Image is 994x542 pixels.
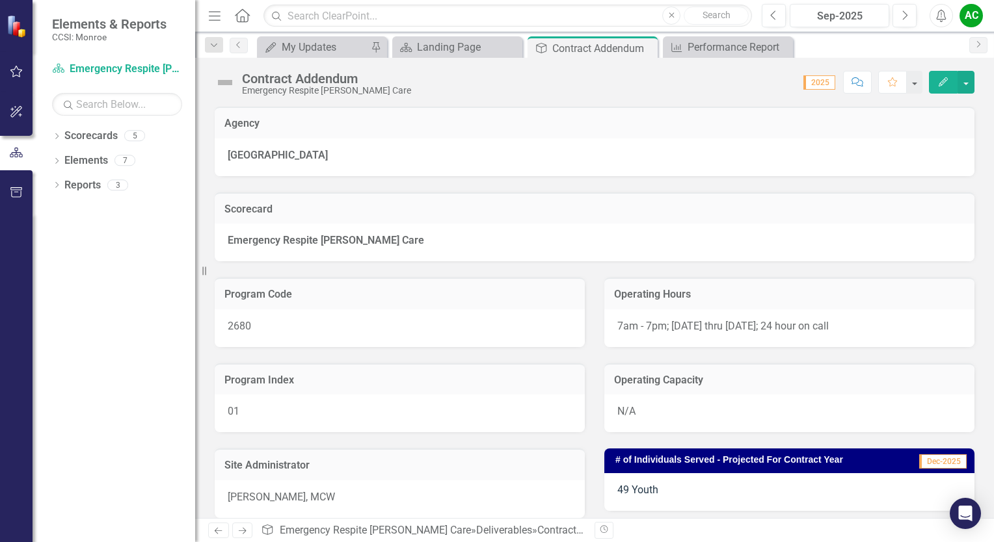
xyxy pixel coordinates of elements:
[617,405,636,417] span: N/A
[224,289,575,300] h3: Program Code
[280,524,471,536] a: Emergency Respite [PERSON_NAME] Care
[614,289,965,300] h3: Operating Hours
[228,320,251,332] span: 2680
[537,524,629,536] div: Contract Addendum
[228,234,424,246] strong: Emergency Respite [PERSON_NAME] Care
[242,86,411,96] div: Emergency Respite [PERSON_NAME] Care
[261,523,585,538] div: » »
[617,484,658,496] span: 49 Youth
[228,405,239,417] span: 01
[790,4,889,27] button: Sep-2025
[124,131,145,142] div: 5
[228,491,335,503] span: [PERSON_NAME], MCW
[64,129,118,144] a: Scorecards
[263,5,752,27] input: Search ClearPoint...
[224,459,575,471] h3: Site Administrator
[688,39,790,55] div: Performance Report
[64,178,101,193] a: Reports
[703,10,731,20] span: Search
[282,39,368,55] div: My Updates
[476,524,532,536] a: Deliverables
[228,149,328,161] strong: [GEOGRAPHIC_DATA]
[107,179,128,190] div: 3
[960,4,983,27] button: AC
[224,203,965,215] h3: Scorecard
[52,16,167,32] span: Elements & Reports
[52,32,167,42] small: CCSI: Monroe
[52,62,182,77] a: Emergency Respite [PERSON_NAME] Care
[52,93,182,116] input: Search Below...
[242,71,411,86] div: Contract Addendum
[552,40,654,57] div: Contract Addendum
[7,14,29,37] img: ClearPoint Strategy
[617,320,829,332] span: 7am - 7pm; [DATE] thru [DATE]; 24 hour on call
[215,72,235,93] img: Not Defined
[260,39,368,55] a: My Updates
[224,118,965,129] h3: Agency
[114,155,135,166] div: 7
[919,454,967,469] span: Dec-2025
[950,498,981,529] div: Open Intercom Messenger
[794,8,885,24] div: Sep-2025
[64,153,108,168] a: Elements
[614,374,965,386] h3: Operating Capacity
[615,455,906,465] h3: # of Individuals Served - Projected For Contract Year
[803,75,835,90] span: 2025
[417,39,519,55] div: Landing Page
[224,374,575,386] h3: Program Index
[666,39,790,55] a: Performance Report
[684,6,749,25] button: Search
[396,39,519,55] a: Landing Page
